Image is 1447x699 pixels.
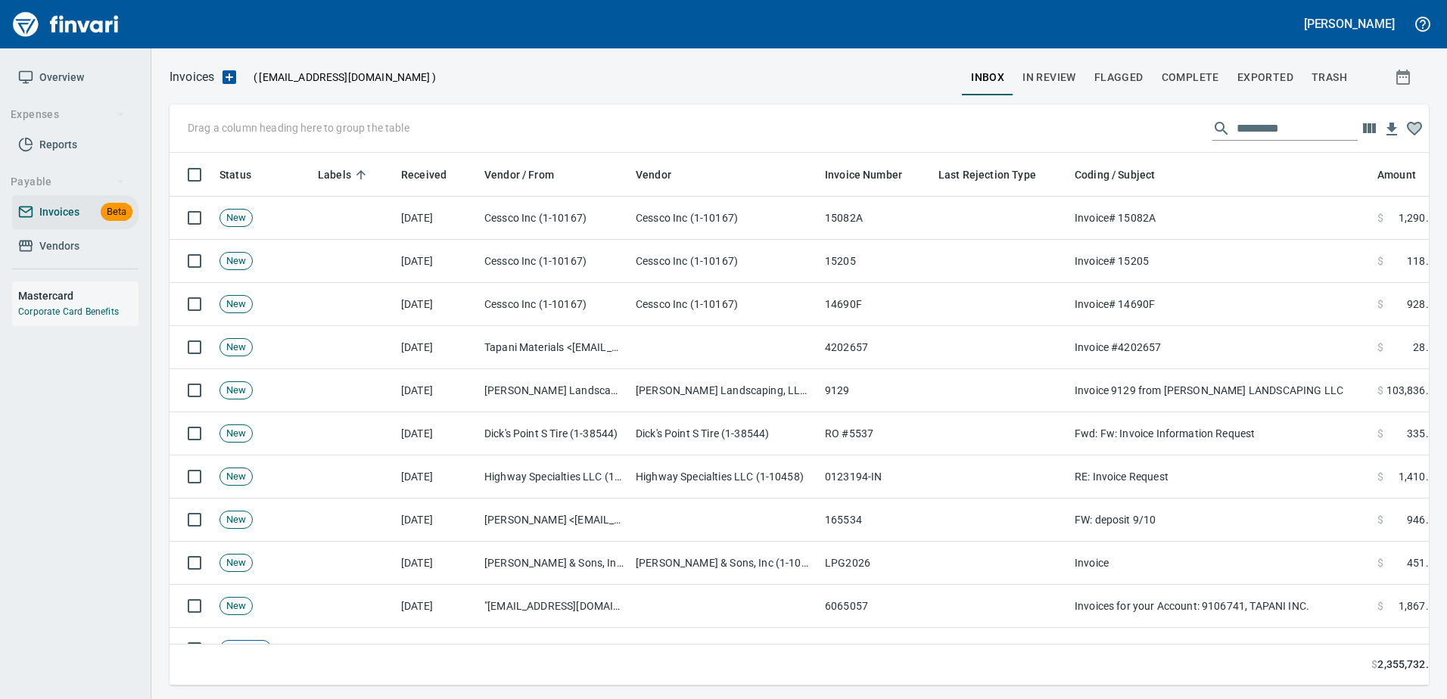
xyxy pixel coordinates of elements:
[1094,68,1144,87] span: Flagged
[1162,68,1219,87] span: Complete
[1075,166,1175,184] span: Coding / Subject
[630,455,819,499] td: Highway Specialties LLC (1-10458)
[18,287,138,304] h6: Mastercard
[39,203,79,222] span: Invoices
[219,166,251,184] span: Status
[101,203,132,221] span: Beta
[12,195,138,229] a: InvoicesBeta
[39,135,77,154] span: Reports
[932,628,1069,671] td: Other
[819,412,932,455] td: RO #5537
[1069,499,1371,542] td: FW: deposit 9/10
[395,412,478,455] td: [DATE]
[1377,253,1383,269] span: $
[395,326,478,369] td: [DATE]
[819,499,932,542] td: 165534
[630,197,819,240] td: Cessco Inc (1-10167)
[220,340,252,355] span: New
[478,628,630,671] td: Hilti Inc. (1-10462)
[1407,512,1441,527] span: 946.12
[1377,166,1416,184] span: Amount
[220,211,252,225] span: New
[220,470,252,484] span: New
[401,166,447,184] span: Received
[12,229,138,263] a: Vendors
[1377,166,1436,184] span: Amount
[11,172,125,191] span: Payable
[220,297,252,312] span: New
[1377,555,1383,570] span: $
[244,70,436,85] p: ( )
[1377,426,1383,441] span: $
[1399,642,1441,657] span: 1,073.21
[395,197,478,240] td: [DATE]
[636,166,671,184] span: Vendor
[1399,210,1441,225] span: 1,290.17
[1069,628,1371,671] td: Job (1) / 243007.: Airgas Vancouver Distribution
[318,166,351,184] span: Labels
[1399,469,1441,484] span: 1,410.50
[478,585,630,628] td: "[EMAIL_ADDRESS][DOMAIN_NAME]" <[DOMAIN_NAME][EMAIL_ADDRESS][DOMAIN_NAME]>
[484,166,574,184] span: Vendor / From
[478,197,630,240] td: Cessco Inc (1-10167)
[1377,340,1383,355] span: $
[1069,542,1371,585] td: Invoice
[318,166,371,184] span: Labels
[220,254,252,269] span: New
[1407,426,1441,441] span: 335.43
[825,166,922,184] span: Invoice Number
[395,628,478,671] td: [DATE]
[1403,117,1426,140] button: Column choices favorited. Click to reset to default
[630,542,819,585] td: [PERSON_NAME] & Sons, Inc (1-10502)
[1407,297,1441,312] span: 928.53
[819,628,932,671] td: 4624864669
[395,542,478,585] td: [DATE]
[825,166,902,184] span: Invoice Number
[1377,297,1383,312] span: $
[1069,240,1371,283] td: Invoice# 15205
[1069,455,1371,499] td: RE: Invoice Request
[1069,585,1371,628] td: Invoices for your Account: 9106741, TAPANI INC.
[1386,383,1442,398] span: 103,836.20
[1069,369,1371,412] td: Invoice 9129 from [PERSON_NAME] LANDSCAPING LLC
[478,240,630,283] td: Cessco Inc (1-10167)
[170,68,214,86] p: Invoices
[395,283,478,326] td: [DATE]
[478,499,630,542] td: [PERSON_NAME] <[EMAIL_ADDRESS][DOMAIN_NAME]>
[1377,598,1383,614] span: $
[478,412,630,455] td: Dick's Point S Tire (1-38544)
[5,168,131,196] button: Payable
[9,6,123,42] img: Finvari
[819,542,932,585] td: LPG2026
[1399,598,1441,614] span: 1,867.17
[1407,555,1441,570] span: 451.64
[630,240,819,283] td: Cessco Inc (1-10167)
[819,326,932,369] td: 4202657
[636,166,691,184] span: Vendor
[630,412,819,455] td: Dick's Point S Tire (1-38544)
[484,166,554,184] span: Vendor / From
[1304,16,1395,32] h5: [PERSON_NAME]
[5,101,131,129] button: Expenses
[1069,326,1371,369] td: Invoice #4202657
[11,105,125,124] span: Expenses
[219,166,271,184] span: Status
[819,585,932,628] td: 6065057
[220,556,252,570] span: New
[1300,12,1399,36] button: [PERSON_NAME]
[12,61,138,95] a: Overview
[1377,469,1383,484] span: $
[630,628,819,671] td: Hilti Inc. (1-10462)
[630,283,819,326] td: Cessco Inc (1-10167)
[39,68,84,87] span: Overview
[819,369,932,412] td: 9129
[1407,253,1441,269] span: 118.37
[938,166,1056,184] span: Last Rejection Type
[1377,512,1383,527] span: $
[395,369,478,412] td: [DATE]
[819,240,932,283] td: 15205
[819,283,932,326] td: 14690F
[478,542,630,585] td: [PERSON_NAME] & Sons, Inc (1-10502)
[1377,642,1383,657] span: $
